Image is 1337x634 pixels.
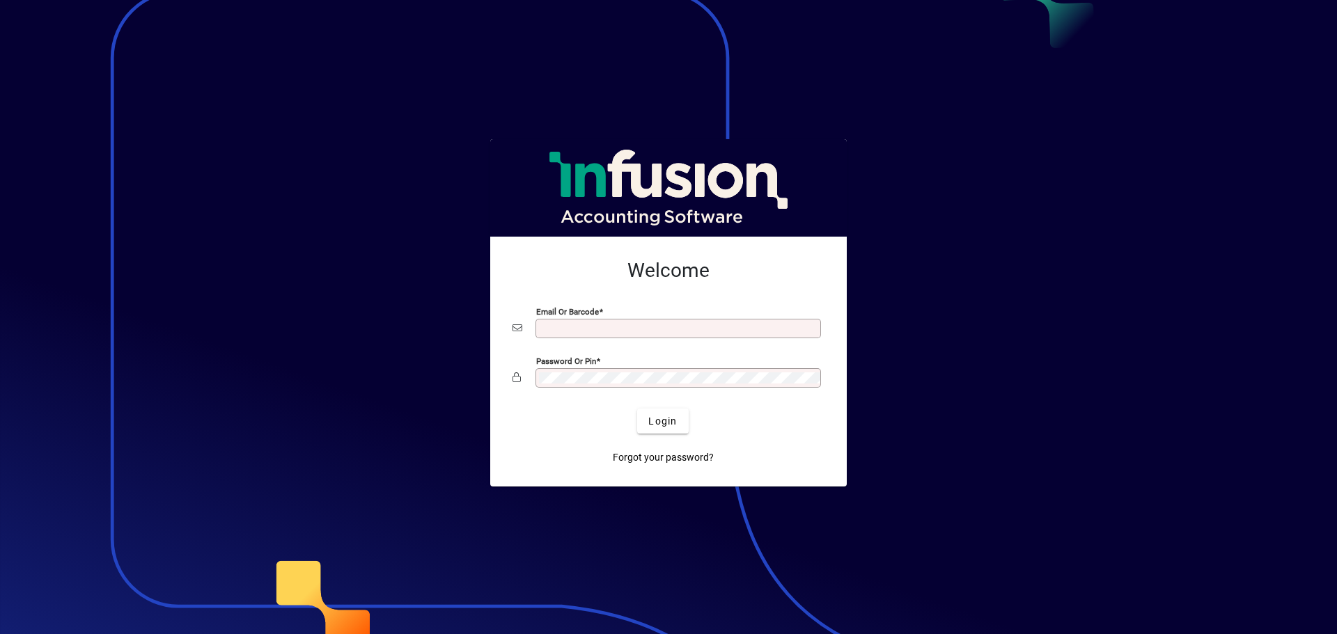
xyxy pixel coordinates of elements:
[536,356,596,366] mat-label: Password or Pin
[536,307,599,317] mat-label: Email or Barcode
[607,445,719,470] a: Forgot your password?
[637,409,688,434] button: Login
[613,450,714,465] span: Forgot your password?
[513,259,824,283] h2: Welcome
[648,414,677,429] span: Login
